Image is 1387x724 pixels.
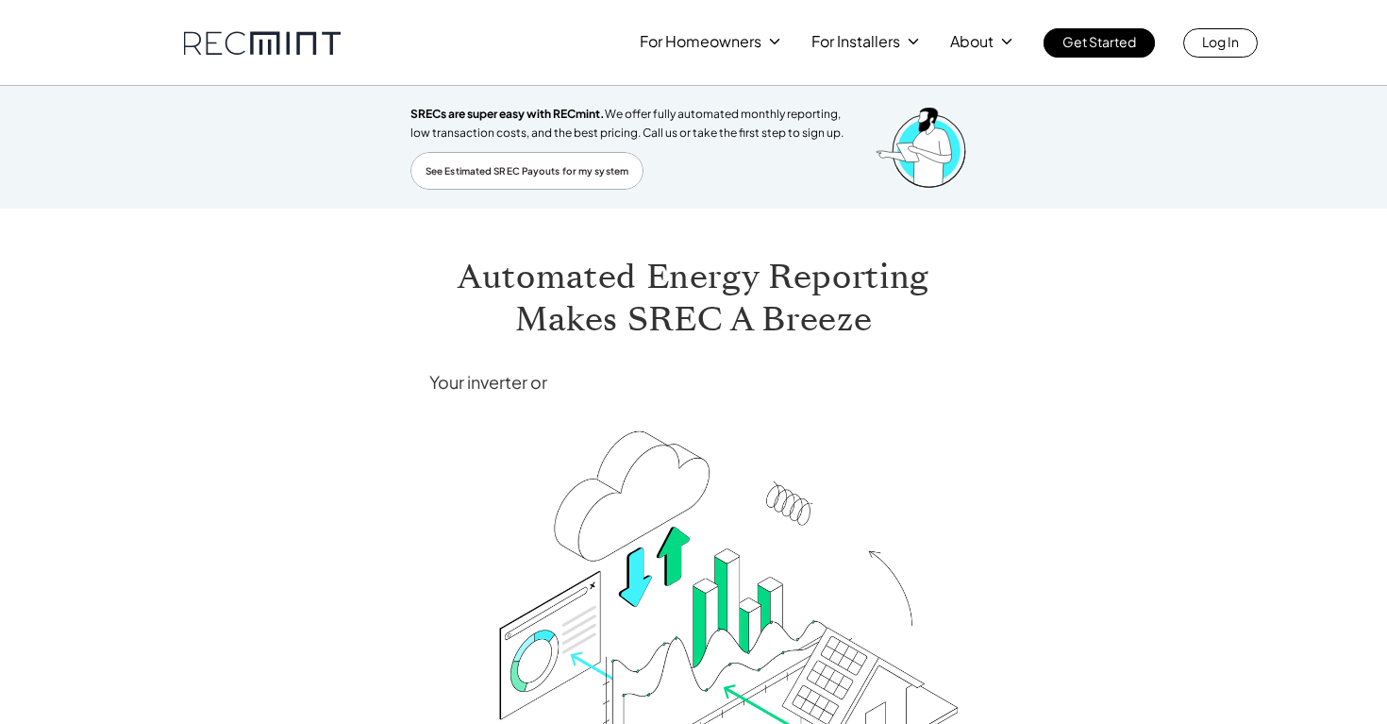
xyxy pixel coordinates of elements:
a: See Estimated SREC Payouts for my system [410,152,643,190]
span: SRECs are super easy with RECmint. [410,107,605,121]
p: For Homeowners [640,28,761,55]
h1: Automated Energy Reporting Makes SREC A Breeze [429,256,958,341]
p: Log In [1202,28,1239,55]
h4: Your inverter or [429,369,958,396]
p: We offer fully automated monthly reporting, low transaction costs, and the best pricing. Call us ... [410,105,856,143]
p: For Installers [811,28,900,55]
a: Log In [1183,28,1258,58]
a: Get Started [1044,28,1155,58]
p: Get Started [1062,28,1136,55]
p: About [950,28,994,55]
p: See Estimated SREC Payouts for my system [426,162,628,179]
